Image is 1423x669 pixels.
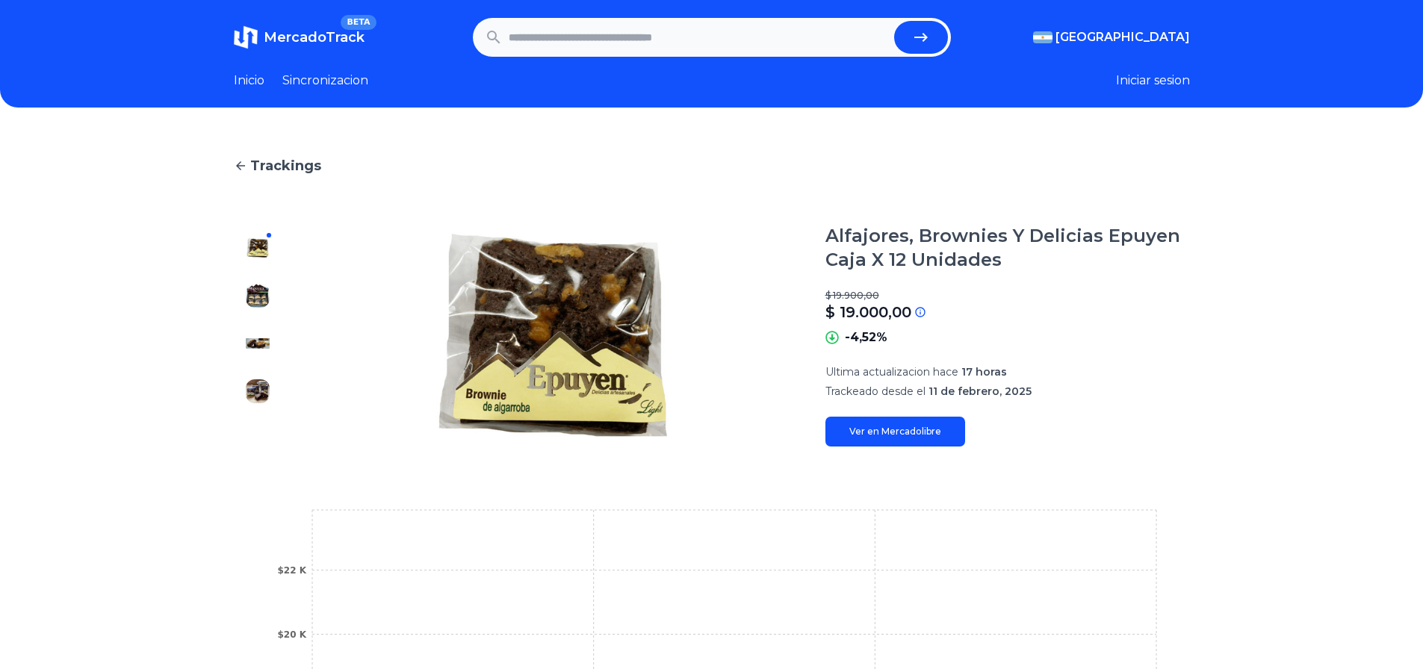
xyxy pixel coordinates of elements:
[1116,72,1190,90] button: Iniciar sesion
[825,290,1190,302] p: $ 19.900,00
[825,365,958,379] span: Ultima actualizacion hace
[928,385,1032,398] span: 11 de febrero, 2025
[246,379,270,403] img: Alfajores, Brownies Y Delicias Epuyen Caja X 12 Unidades
[825,385,926,398] span: Trackeado desde el
[825,302,911,323] p: $ 19.000,00
[961,365,1007,379] span: 17 horas
[264,29,365,46] span: MercadoTrack
[311,224,796,446] img: Alfajores, Brownies Y Delicias Epuyen Caja X 12 Unidades
[246,332,270,355] img: Alfajores, Brownies Y Delicias Epuyen Caja X 12 Unidades
[234,25,365,49] a: MercadoTrackBETA
[1055,28,1190,46] span: [GEOGRAPHIC_DATA]
[825,417,965,446] a: Ver en Mercadolibre
[234,155,1190,176] a: Trackings
[341,15,376,30] span: BETA
[246,284,270,308] img: Alfajores, Brownies Y Delicias Epuyen Caja X 12 Unidades
[277,629,306,640] tspan: $20 K
[825,224,1190,272] h1: Alfajores, Brownies Y Delicias Epuyen Caja X 12 Unidades
[246,236,270,260] img: Alfajores, Brownies Y Delicias Epuyen Caja X 12 Unidades
[282,72,368,90] a: Sincronizacion
[277,565,306,576] tspan: $22 K
[234,72,264,90] a: Inicio
[250,155,321,176] span: Trackings
[1033,28,1190,46] button: [GEOGRAPHIC_DATA]
[234,25,258,49] img: MercadoTrack
[845,329,887,346] p: -4,52%
[1033,31,1052,43] img: Argentina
